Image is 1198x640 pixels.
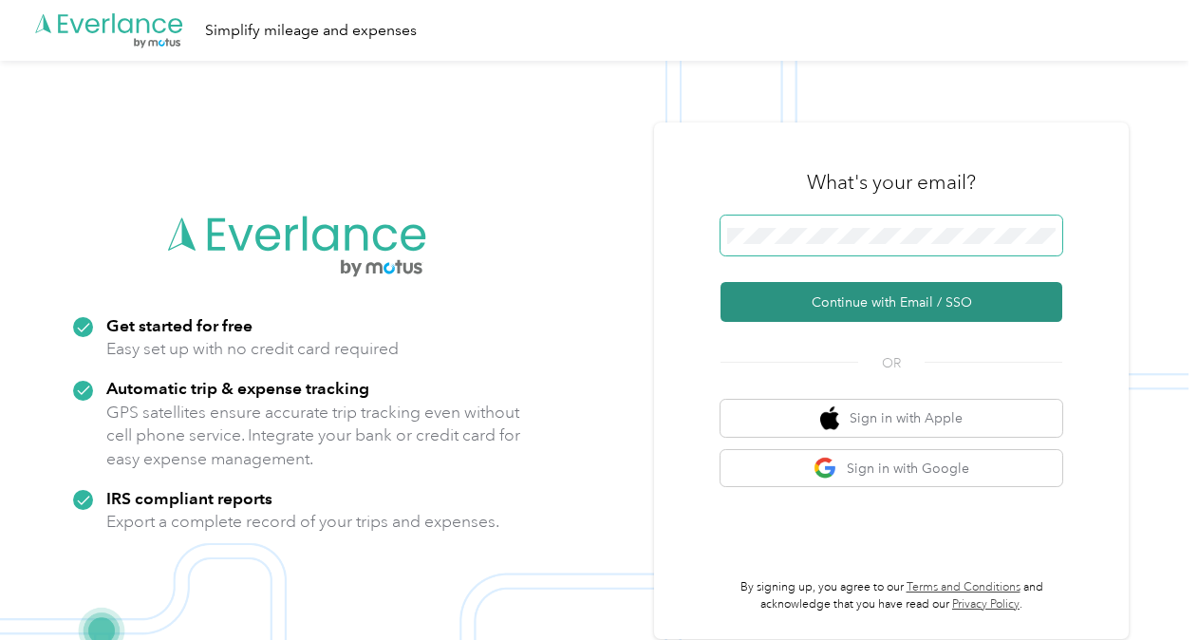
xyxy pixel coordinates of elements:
img: apple logo [820,406,839,430]
span: OR [858,353,925,373]
button: google logoSign in with Google [721,450,1062,487]
button: Continue with Email / SSO [721,282,1062,322]
strong: Get started for free [106,315,253,335]
strong: Automatic trip & expense tracking [106,378,369,398]
strong: IRS compliant reports [106,488,272,508]
p: By signing up, you agree to our and acknowledge that you have read our . [721,579,1062,612]
p: Easy set up with no credit card required [106,337,399,361]
h3: What's your email? [807,169,976,196]
button: apple logoSign in with Apple [721,400,1062,437]
a: Privacy Policy [952,597,1020,612]
img: google logo [814,457,837,480]
div: Simplify mileage and expenses [205,19,417,43]
p: Export a complete record of your trips and expenses. [106,510,499,534]
p: GPS satellites ensure accurate trip tracking even without cell phone service. Integrate your bank... [106,401,521,471]
a: Terms and Conditions [907,580,1020,594]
